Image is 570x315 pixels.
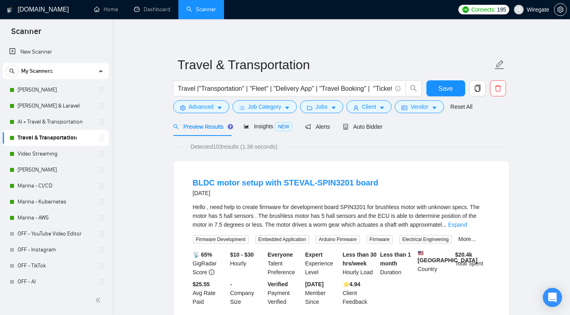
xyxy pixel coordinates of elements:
[305,124,330,130] span: Alerts
[18,130,94,146] a: Travel & Transportation
[173,124,179,130] span: search
[18,194,94,210] a: Marina - Kubernetes
[98,231,105,237] span: holder
[516,7,522,12] span: user
[284,105,290,111] span: caret-down
[458,236,476,242] a: More...
[266,280,304,306] div: Payment Verified
[21,63,53,79] span: My Scanners
[18,210,94,226] a: Marina - AWS
[331,105,336,111] span: caret-down
[98,167,105,173] span: holder
[98,199,105,205] span: holder
[5,26,48,42] span: Scanner
[98,215,105,221] span: holder
[193,251,212,258] b: 📡 65%
[98,135,105,141] span: holder
[554,6,566,13] span: setting
[418,250,478,263] b: [GEOGRAPHIC_DATA]
[98,279,105,285] span: holder
[410,102,428,111] span: Vendor
[543,288,562,307] div: Open Intercom Messenger
[343,124,348,130] span: robot
[362,102,376,111] span: Client
[268,281,288,287] b: Verified
[217,105,222,111] span: caret-down
[173,124,231,130] span: Preview Results
[490,80,506,96] button: delete
[209,269,214,275] span: info-circle
[442,221,447,228] span: ...
[134,6,170,13] a: dashboardDashboard
[9,44,102,60] a: New Scanner
[266,250,304,277] div: Talent Preference
[438,84,453,94] span: Save
[454,250,491,277] div: Total Spent
[228,250,266,277] div: Hourly
[7,4,12,16] img: logo
[95,296,103,304] span: double-left
[450,102,472,111] a: Reset All
[366,235,393,244] span: Firmware
[3,44,109,60] li: New Scanner
[307,105,312,111] span: folder
[471,5,495,14] span: Connects:
[230,251,254,258] b: $10 - $30
[18,178,94,194] a: Marina - CI/CD
[378,250,416,277] div: Duration
[193,178,378,187] a: BLDC motor setup with STEVAL-SPIN3201 board
[490,85,506,92] span: delete
[18,258,94,274] a: OFF - TikTok
[346,100,392,113] button: userClientcaret-down
[98,151,105,157] span: holder
[341,250,379,277] div: Hourly Load
[98,119,105,125] span: holder
[268,251,293,258] b: Everyone
[6,65,18,78] button: search
[255,235,309,244] span: Embedded Application
[173,100,229,113] button: settingAdvancedcaret-down
[193,203,490,229] div: Hello , need help to create firmware for development board SPIN3201 for brushless motor with unkn...
[98,263,105,269] span: holder
[353,105,359,111] span: user
[232,100,297,113] button: barsJob Categorycaret-down
[18,114,94,130] a: AI + Travel & Transportation
[191,280,229,306] div: Avg Rate Paid
[406,80,422,96] button: search
[304,280,341,306] div: Member Since
[426,80,465,96] button: Save
[18,82,94,98] a: [PERSON_NAME]
[554,3,567,16] button: setting
[448,221,467,228] a: Expand
[470,85,485,92] span: copy
[395,86,400,91] span: info-circle
[379,105,385,111] span: caret-down
[193,188,378,198] div: [DATE]
[185,142,283,151] span: Detected 103 results (1.38 seconds)
[18,146,94,162] a: Video Streaming
[380,251,411,267] b: Less than 1 month
[193,235,249,244] span: Firmware Development
[18,226,94,242] a: OFF - YouTube Video Editor
[98,247,105,253] span: holder
[341,280,379,306] div: Client Feedback
[180,105,186,111] span: setting
[189,102,214,111] span: Advanced
[470,80,486,96] button: copy
[343,281,360,287] b: ⭐️ 4.94
[230,281,232,287] b: -
[343,251,377,267] b: Less than 30 hrs/week
[227,123,234,130] div: Tooltip anchor
[244,123,292,130] span: Insights
[275,122,292,131] span: NEW
[395,100,444,113] button: idcardVendorcaret-down
[18,162,94,178] a: [PERSON_NAME]
[248,102,281,111] span: Job Category
[186,6,216,13] a: searchScanner
[416,250,454,277] div: Country
[191,250,229,277] div: GigRadar Score
[18,98,94,114] a: [PERSON_NAME] & Laravel
[399,235,452,244] span: Electrical Engineering
[316,235,360,244] span: Arduino Firmware
[18,274,94,290] a: OFF - AI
